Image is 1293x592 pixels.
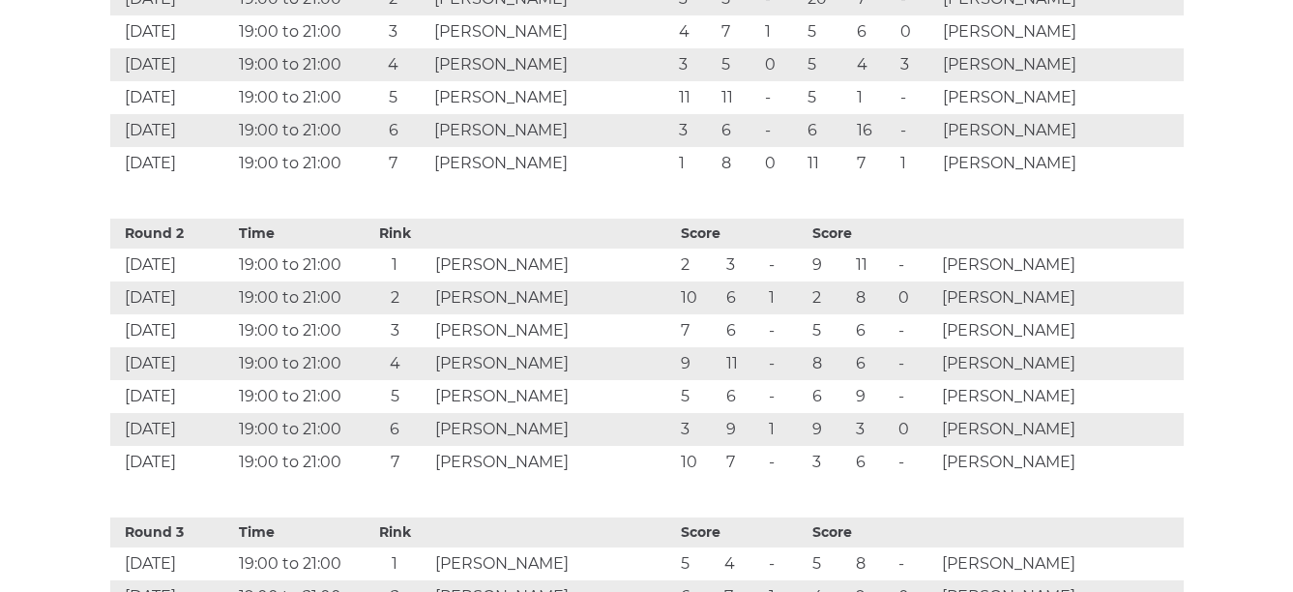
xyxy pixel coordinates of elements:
[721,446,765,479] td: 7
[676,518,808,548] th: Score
[851,249,895,281] td: 11
[234,281,359,314] td: 19:00 to 21:00
[674,81,717,114] td: 11
[937,249,1183,281] td: [PERSON_NAME]
[760,48,803,81] td: 0
[894,446,937,479] td: -
[937,446,1183,479] td: [PERSON_NAME]
[851,281,895,314] td: 8
[937,314,1183,347] td: [PERSON_NAME]
[358,48,429,81] td: 4
[808,281,851,314] td: 2
[359,347,430,380] td: 4
[896,114,938,147] td: -
[808,518,937,548] th: Score
[234,380,359,413] td: 19:00 to 21:00
[717,81,759,114] td: 11
[808,347,851,380] td: 8
[937,281,1183,314] td: [PERSON_NAME]
[358,15,429,48] td: 3
[896,81,938,114] td: -
[896,15,938,48] td: 0
[852,15,895,48] td: 6
[359,548,430,580] td: 1
[894,548,937,580] td: -
[721,380,765,413] td: 6
[359,518,430,548] th: Rink
[808,314,851,347] td: 5
[110,48,234,81] td: [DATE]
[234,81,358,114] td: 19:00 to 21:00
[430,281,676,314] td: [PERSON_NAME]
[429,147,674,180] td: [PERSON_NAME]
[764,446,808,479] td: -
[852,147,895,180] td: 7
[110,114,234,147] td: [DATE]
[896,147,938,180] td: 1
[764,413,808,446] td: 1
[896,48,938,81] td: 3
[808,249,851,281] td: 9
[234,518,359,548] th: Time
[110,518,235,548] th: Round 3
[937,413,1183,446] td: [PERSON_NAME]
[760,114,803,147] td: -
[676,347,720,380] td: 9
[358,114,429,147] td: 6
[359,219,430,249] th: Rink
[234,314,359,347] td: 19:00 to 21:00
[429,114,674,147] td: [PERSON_NAME]
[808,380,851,413] td: 6
[430,347,676,380] td: [PERSON_NAME]
[938,15,1183,48] td: [PERSON_NAME]
[894,413,937,446] td: 0
[808,413,851,446] td: 9
[851,314,895,347] td: 6
[760,147,803,180] td: 0
[803,114,852,147] td: 6
[937,380,1183,413] td: [PERSON_NAME]
[110,548,235,580] td: [DATE]
[721,281,765,314] td: 6
[851,446,895,479] td: 6
[359,314,430,347] td: 3
[359,446,430,479] td: 7
[110,81,234,114] td: [DATE]
[429,81,674,114] td: [PERSON_NAME]
[894,347,937,380] td: -
[676,380,720,413] td: 5
[110,380,235,413] td: [DATE]
[674,114,717,147] td: 3
[674,147,717,180] td: 1
[764,347,808,380] td: -
[717,15,759,48] td: 7
[803,147,852,180] td: 11
[234,548,359,580] td: 19:00 to 21:00
[110,281,235,314] td: [DATE]
[358,147,429,180] td: 7
[938,114,1183,147] td: [PERSON_NAME]
[110,147,234,180] td: [DATE]
[764,281,808,314] td: 1
[234,147,358,180] td: 19:00 to 21:00
[808,446,851,479] td: 3
[676,548,720,580] td: 5
[894,314,937,347] td: -
[430,548,676,580] td: [PERSON_NAME]
[852,114,895,147] td: 16
[110,347,235,380] td: [DATE]
[430,446,676,479] td: [PERSON_NAME]
[359,249,430,281] td: 1
[110,314,235,347] td: [DATE]
[676,249,720,281] td: 2
[110,249,235,281] td: [DATE]
[358,81,429,114] td: 5
[234,413,359,446] td: 19:00 to 21:00
[359,413,430,446] td: 6
[717,147,759,180] td: 8
[937,548,1183,580] td: [PERSON_NAME]
[721,347,765,380] td: 11
[852,81,895,114] td: 1
[938,48,1183,81] td: [PERSON_NAME]
[359,380,430,413] td: 5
